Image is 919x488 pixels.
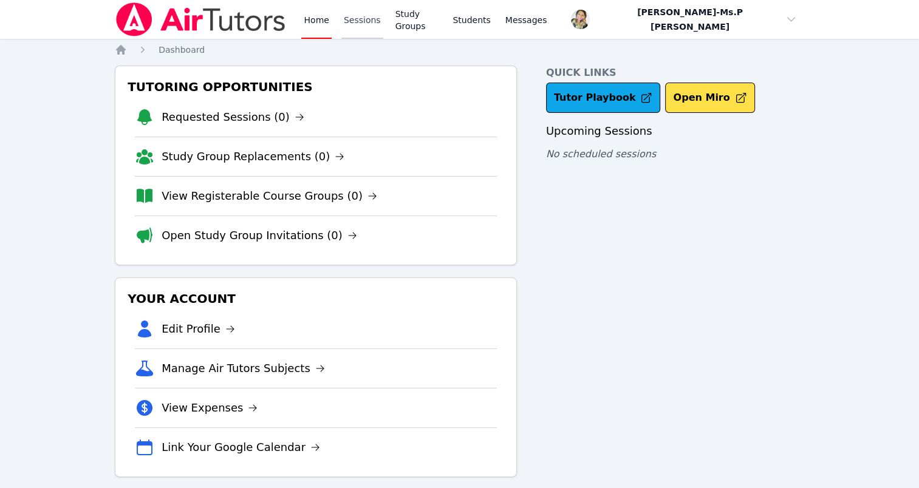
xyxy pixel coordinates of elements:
a: View Registerable Course Groups (0) [162,188,377,205]
nav: Breadcrumb [115,44,804,56]
a: Manage Air Tutors Subjects [162,360,325,377]
h3: Upcoming Sessions [546,123,804,140]
a: Open Study Group Invitations (0) [162,227,357,244]
span: No scheduled sessions [546,148,656,160]
a: Link Your Google Calendar [162,439,320,456]
img: Air Tutors [115,2,287,36]
a: View Expenses [162,399,258,416]
a: Study Group Replacements (0) [162,148,344,165]
a: Tutor Playbook [546,83,661,113]
button: Open Miro [665,83,754,113]
span: Messages [505,14,547,26]
a: Edit Profile [162,320,235,337]
span: Dashboard [159,45,205,55]
a: Dashboard [159,44,205,56]
h3: Tutoring Opportunities [125,76,507,98]
h4: Quick Links [546,66,804,80]
h3: Your Account [125,288,507,310]
a: Requested Sessions (0) [162,109,304,126]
